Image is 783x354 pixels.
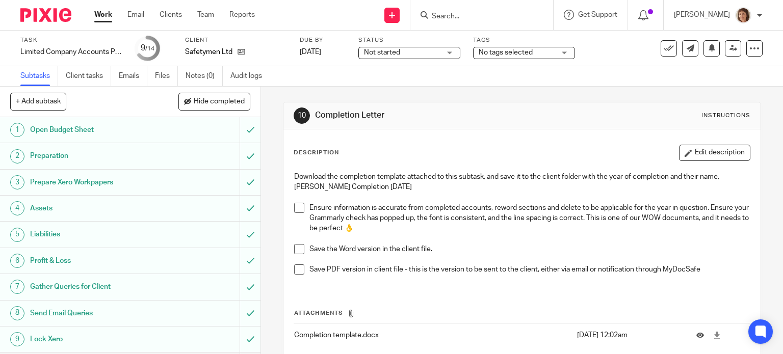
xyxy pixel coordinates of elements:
h1: Assets [30,201,163,216]
p: Completion template.docx [294,330,572,340]
img: Pixie [20,8,71,22]
p: Save the Word version in the client file. [309,244,750,254]
h1: Gather Queries for Client [30,279,163,294]
div: 7 [10,280,24,294]
button: + Add subtask [10,93,66,110]
div: 6 [10,254,24,268]
div: 10 [294,107,310,124]
span: Get Support [578,11,617,18]
p: [PERSON_NAME] [674,10,730,20]
a: Work [94,10,112,20]
a: Files [155,66,178,86]
h1: Send Email Queries [30,306,163,321]
button: Hide completed [178,93,250,110]
button: Edit description [679,145,750,161]
label: Client [185,36,287,44]
span: Attachments [294,310,343,316]
label: Tags [473,36,575,44]
div: 3 [10,175,24,189]
p: [DATE] 12:02am [577,330,681,340]
span: No tags selected [479,49,533,56]
span: Hide completed [194,98,245,106]
div: 2 [10,149,24,164]
h1: Preparation [30,148,163,164]
a: Clients [160,10,182,20]
label: Due by [300,36,346,44]
div: Limited Company Accounts Preparation [20,47,122,57]
a: Emails [119,66,147,86]
label: Status [358,36,460,44]
div: 8 [10,306,24,320]
div: 1 [10,123,24,137]
h1: Prepare Xero Workpapers [30,175,163,190]
a: Email [127,10,144,20]
a: Subtasks [20,66,58,86]
p: Description [294,149,339,157]
p: Save PDF version in client file - this is the version to be sent to the client, either via email ... [309,264,750,275]
a: Notes (0) [186,66,223,86]
div: 9 [141,42,154,54]
div: Instructions [701,112,750,120]
a: Team [197,10,214,20]
div: 4 [10,201,24,215]
span: Not started [364,49,400,56]
a: Reports [229,10,255,20]
p: Download the completion template attached to this subtask, and save it to the client folder with ... [294,172,750,193]
p: Safetymen Ltd [185,47,232,57]
span: [DATE] [300,48,321,56]
label: Task [20,36,122,44]
a: Download [713,330,721,340]
h1: Completion Letter [315,110,543,121]
a: Audit logs [230,66,270,86]
a: Client tasks [66,66,111,86]
img: Pixie%204.jpg [735,7,751,23]
h1: Lock Xero [30,332,163,347]
p: Ensure information is accurate from completed accounts, reword sections and delete to be applicab... [309,203,750,234]
small: /14 [145,46,154,51]
h1: Liabilities [30,227,163,242]
div: 9 [10,332,24,346]
h1: Open Budget Sheet [30,122,163,138]
h1: Profit & Loss [30,253,163,268]
input: Search [431,12,523,21]
div: 5 [10,228,24,242]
